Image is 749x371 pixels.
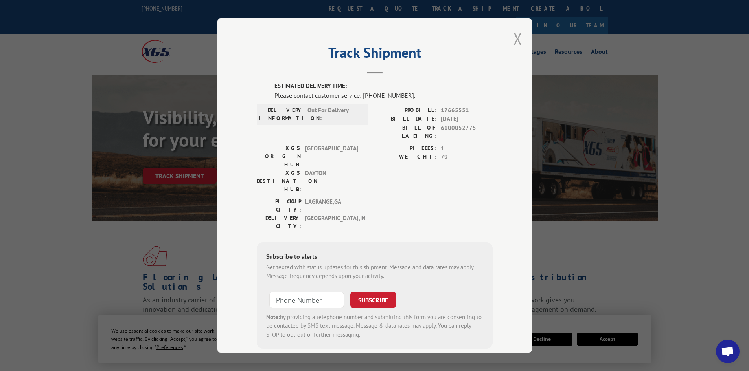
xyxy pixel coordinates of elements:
[257,169,301,194] label: XGS DESTINATION HUB:
[350,292,396,308] button: SUBSCRIBE
[266,252,483,263] div: Subscribe to alerts
[375,124,437,140] label: BILL OF LADING:
[274,82,493,91] label: ESTIMATED DELIVERY TIME:
[441,124,493,140] span: 6100052775
[257,214,301,230] label: DELIVERY CITY:
[257,47,493,62] h2: Track Shipment
[274,91,493,100] div: Please contact customer service: [PHONE_NUMBER].
[375,144,437,153] label: PIECES:
[269,292,344,308] input: Phone Number
[305,144,358,169] span: [GEOGRAPHIC_DATA]
[305,169,358,194] span: DAYTON
[375,153,437,162] label: WEIGHT:
[441,115,493,124] span: [DATE]
[257,144,301,169] label: XGS ORIGIN HUB:
[441,144,493,153] span: 1
[441,106,493,115] span: 17665551
[305,214,358,230] span: [GEOGRAPHIC_DATA] , IN
[307,106,361,122] span: Out For Delivery
[441,153,493,162] span: 79
[266,313,483,340] div: by providing a telephone number and submitting this form you are consenting to be contacted by SM...
[375,106,437,115] label: PROBILL:
[257,197,301,214] label: PICKUP CITY:
[716,340,740,363] div: Open chat
[266,313,280,321] strong: Note:
[266,263,483,281] div: Get texted with status updates for this shipment. Message and data rates may apply. Message frequ...
[259,106,304,122] label: DELIVERY INFORMATION:
[305,197,358,214] span: LAGRANGE , GA
[513,28,522,49] button: Close modal
[375,115,437,124] label: BILL DATE:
